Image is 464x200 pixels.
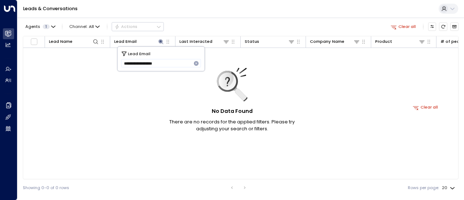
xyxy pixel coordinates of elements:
[442,183,456,192] div: 20
[388,23,418,30] button: Clear all
[114,38,137,45] div: Lead Email
[428,23,436,31] button: Customize
[408,185,439,191] label: Rows per page:
[43,24,50,29] span: 1
[450,23,459,31] button: Archived Leads
[114,38,164,45] div: Lead Email
[23,5,78,12] a: Leads & Conversations
[411,103,441,111] button: Clear all
[179,38,212,45] div: Last Interacted
[212,107,253,115] h5: No Data Found
[375,38,425,45] div: Product
[245,38,295,45] div: Status
[23,23,57,30] button: Agents1
[25,25,40,29] span: Agents
[310,38,360,45] div: Company Name
[67,23,102,30] button: Channel:All
[67,23,102,30] span: Channel:
[30,38,38,45] span: Toggle select all
[23,185,69,191] div: Showing 0-0 of 0 rows
[179,38,229,45] div: Last Interacted
[159,118,304,132] p: There are no records for the applied filters. Please try adjusting your search or filters.
[115,24,137,29] div: Actions
[375,38,392,45] div: Product
[49,38,72,45] div: Lead Name
[49,38,99,45] div: Lead Name
[310,38,344,45] div: Company Name
[89,24,94,29] span: All
[439,23,447,31] span: Refresh
[227,183,250,192] nav: pagination navigation
[112,22,164,31] div: Button group with a nested menu
[245,38,259,45] div: Status
[112,22,164,31] button: Actions
[128,50,150,57] span: Lead Email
